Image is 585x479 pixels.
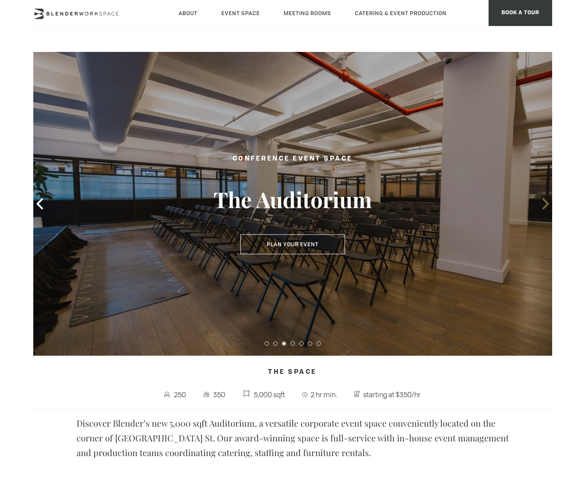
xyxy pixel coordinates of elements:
p: Discover Blender’s new 5,000 sqft Auditorium, a versatile corporate event space conveniently loca... [77,416,509,460]
span: 5,000 sqft [252,388,287,402]
span: 2 hr min. [309,388,339,402]
span: 250 [173,388,189,402]
h2: Conference Event Space [193,154,392,164]
span: starting at $350/hr [361,388,423,402]
h3: The Auditorium [193,186,392,213]
h4: The Space [33,364,552,381]
iframe: Chat Widget [429,368,585,479]
span: 350 [211,388,227,402]
button: Plan Your Event [240,235,345,254]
